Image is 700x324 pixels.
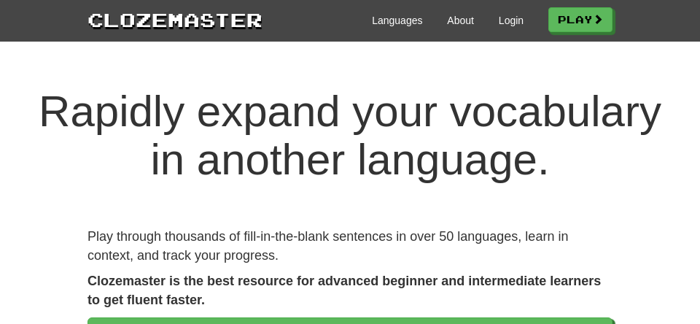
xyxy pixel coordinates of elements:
[548,7,612,32] a: Play
[87,228,612,265] p: Play through thousands of fill-in-the-blank sentences in over 50 languages, learn in context, and...
[87,274,601,307] strong: Clozemaster is the best resource for advanced beginner and intermediate learners to get fluent fa...
[447,13,474,28] a: About
[372,13,422,28] a: Languages
[499,13,524,28] a: Login
[87,6,262,33] a: Clozemaster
